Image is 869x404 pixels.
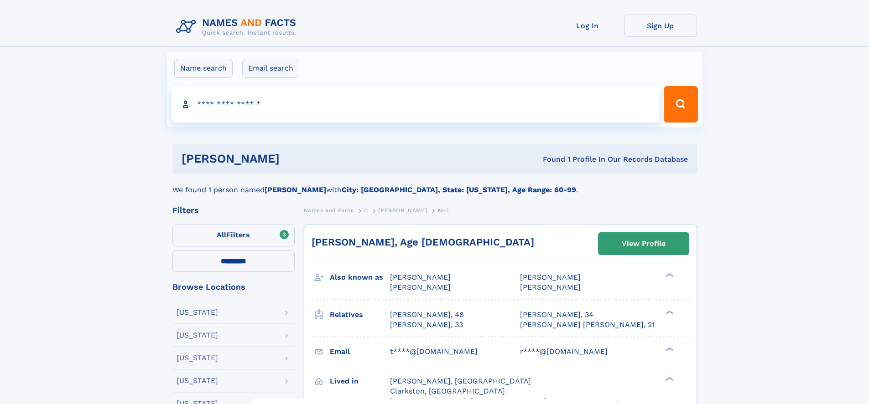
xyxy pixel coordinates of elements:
[390,377,531,385] span: [PERSON_NAME], [GEOGRAPHIC_DATA]
[663,309,674,315] div: ❯
[312,236,534,248] a: [PERSON_NAME], Age [DEMOGRAPHIC_DATA]
[172,225,295,246] label: Filters
[551,15,624,37] a: Log In
[177,309,218,316] div: [US_STATE]
[390,283,451,291] span: [PERSON_NAME]
[663,272,674,278] div: ❯
[390,310,464,320] a: [PERSON_NAME], 48
[172,283,295,291] div: Browse Locations
[598,233,689,255] a: View Profile
[520,283,581,291] span: [PERSON_NAME]
[378,207,427,214] span: [PERSON_NAME]
[520,320,655,330] a: [PERSON_NAME] [PERSON_NAME], 21
[177,354,218,362] div: [US_STATE]
[411,154,688,164] div: Found 1 Profile In Our Records Database
[217,230,226,239] span: All
[242,59,299,78] label: Email search
[330,344,390,359] h3: Email
[265,185,326,194] b: [PERSON_NAME]
[342,185,576,194] b: City: [GEOGRAPHIC_DATA], State: [US_STATE], Age Range: 60-99
[664,86,697,123] button: Search Button
[172,206,295,215] div: Filters
[364,205,368,216] a: C
[390,387,505,395] span: Clarkston, [GEOGRAPHIC_DATA]
[663,376,674,382] div: ❯
[330,373,390,389] h3: Lived in
[172,15,304,39] img: Logo Names and Facts
[172,86,660,123] input: search input
[378,205,427,216] a: [PERSON_NAME]
[390,320,463,330] a: [PERSON_NAME], 33
[330,307,390,322] h3: Relatives
[663,346,674,352] div: ❯
[304,205,354,216] a: Names and Facts
[520,273,581,281] span: [PERSON_NAME]
[390,273,451,281] span: [PERSON_NAME]
[330,270,390,285] h3: Also known as
[622,233,666,254] div: View Profile
[437,207,448,214] span: Keri
[172,174,697,195] div: We found 1 person named with .
[174,59,233,78] label: Name search
[520,310,593,320] a: [PERSON_NAME], 34
[177,377,218,384] div: [US_STATE]
[364,207,368,214] span: C
[177,332,218,339] div: [US_STATE]
[624,15,697,37] a: Sign Up
[182,153,411,164] h1: [PERSON_NAME]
